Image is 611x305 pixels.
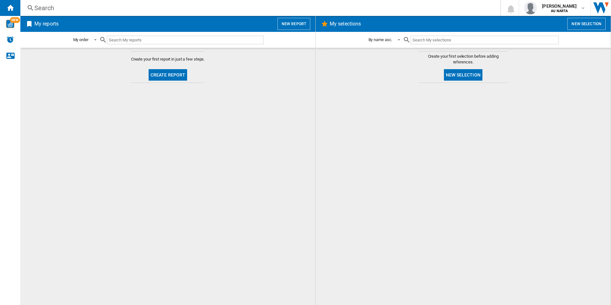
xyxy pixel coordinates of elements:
[542,3,577,9] span: [PERSON_NAME]
[6,20,14,28] img: wise-card.svg
[328,18,362,30] h2: My selections
[131,56,205,62] span: Create your first report in just a few steps.
[73,37,88,42] div: My order
[10,17,20,23] span: NEW
[34,4,484,12] div: Search
[419,54,508,65] span: Create your first selection before adding references.
[277,18,310,30] button: New report
[33,18,60,30] h2: My reports
[524,2,537,14] img: profile.jpg
[444,69,482,81] button: New selection
[107,36,263,44] input: Search My reports
[551,9,568,13] b: AU NARTA
[567,18,606,30] button: New selection
[369,37,392,42] div: By name asc.
[149,69,187,81] button: Create report
[6,36,14,43] img: alerts-logo.svg
[411,36,558,44] input: Search My selections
